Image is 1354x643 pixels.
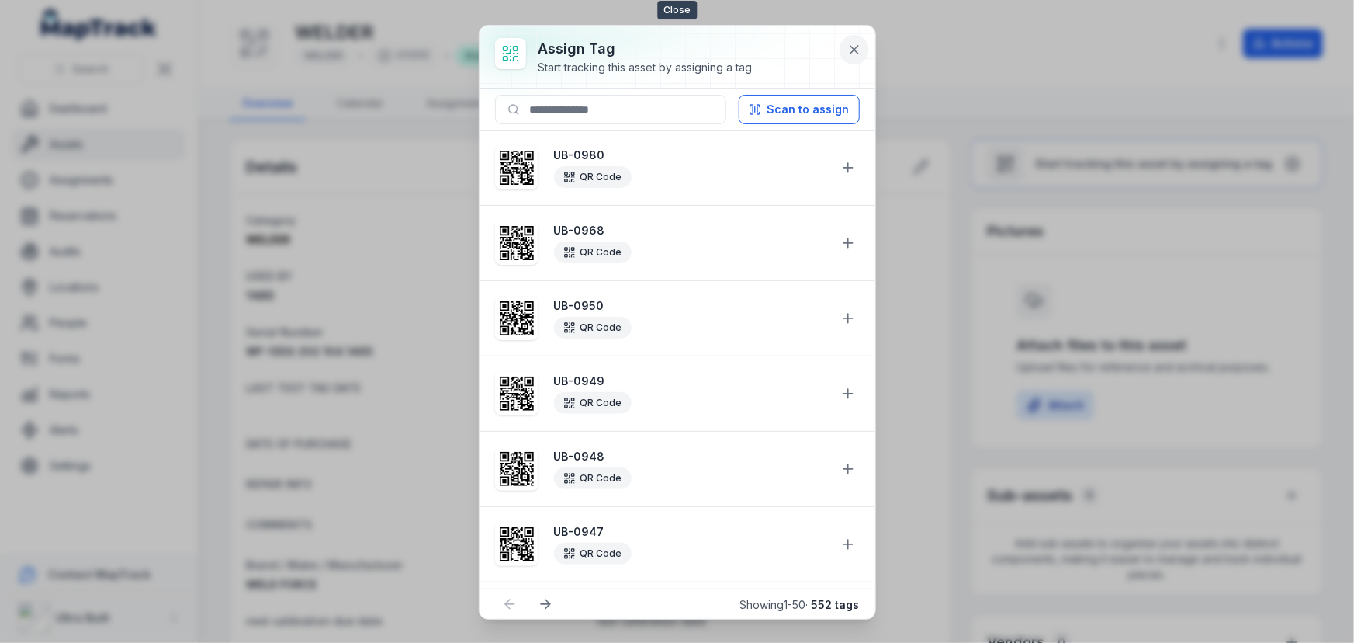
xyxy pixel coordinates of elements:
[538,38,755,60] h3: Assign tag
[554,449,827,464] strong: UB-0948
[554,242,632,263] div: QR Code
[657,1,697,19] span: Close
[554,543,632,565] div: QR Code
[554,467,632,489] div: QR Code
[812,598,860,611] strong: 552 tags
[554,524,827,540] strong: UB-0947
[739,95,860,124] button: Scan to assign
[740,598,860,611] span: Showing 1 - 50 ·
[554,374,827,389] strong: UB-0949
[554,317,632,339] div: QR Code
[554,166,632,188] div: QR Code
[554,223,827,238] strong: UB-0968
[554,392,632,414] div: QR Code
[538,60,755,75] div: Start tracking this asset by assigning a tag.
[554,298,827,314] strong: UB-0950
[554,148,827,163] strong: UB-0980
